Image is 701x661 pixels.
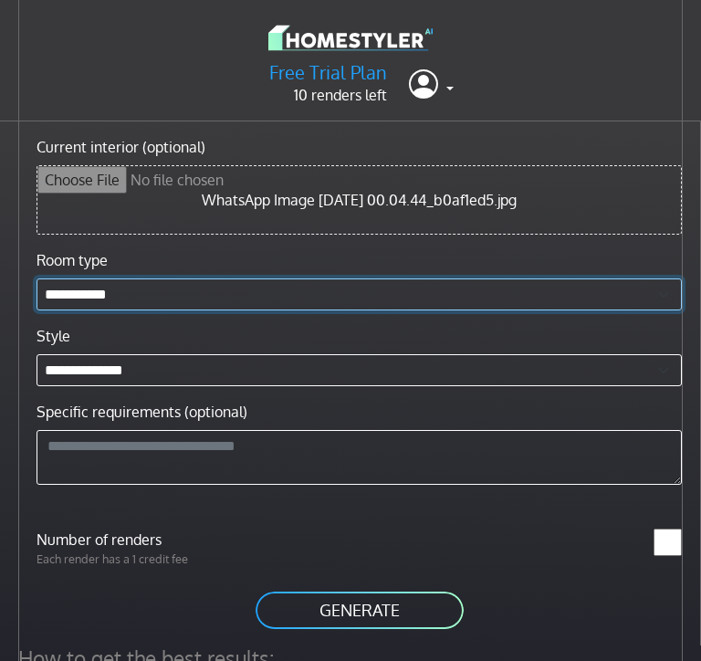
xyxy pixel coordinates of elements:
[269,61,387,84] h5: Free Trial Plan
[254,590,466,631] button: GENERATE
[268,22,433,54] img: logo-3de290ba35641baa71223ecac5eacb59cb85b4c7fdf211dc9aaecaaee71ea2f8.svg
[269,84,387,106] p: 10 renders left
[26,529,360,551] label: Number of renders
[37,249,108,271] label: Room type
[37,325,70,347] label: Style
[37,401,247,423] label: Specific requirements (optional)
[26,551,360,568] p: Each render has a 1 credit fee
[37,136,205,158] label: Current interior (optional)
